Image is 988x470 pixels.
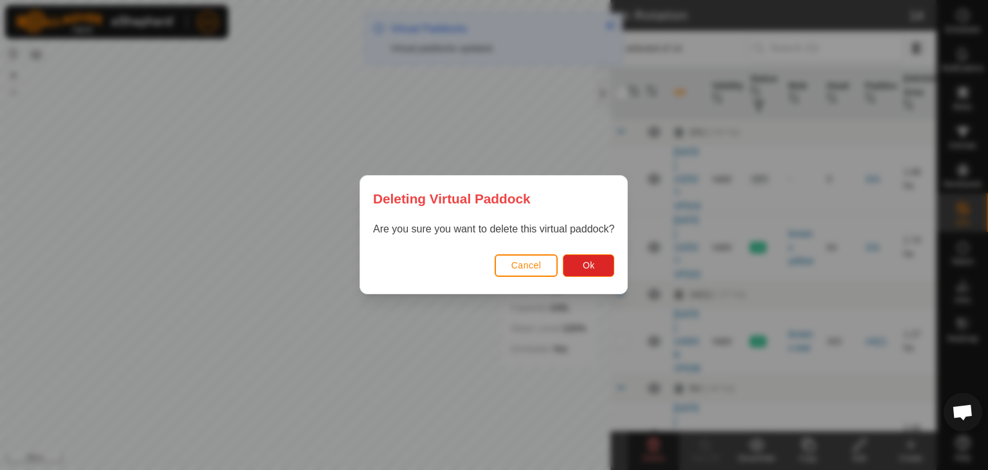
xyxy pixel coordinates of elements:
[583,261,595,271] span: Ok
[511,261,542,271] span: Cancel
[495,254,558,277] button: Cancel
[944,393,982,431] div: Open chat
[563,254,615,277] button: Ok
[373,189,531,209] span: Deleting Virtual Paddock
[373,222,614,238] p: Are you sure you want to delete this virtual paddock?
